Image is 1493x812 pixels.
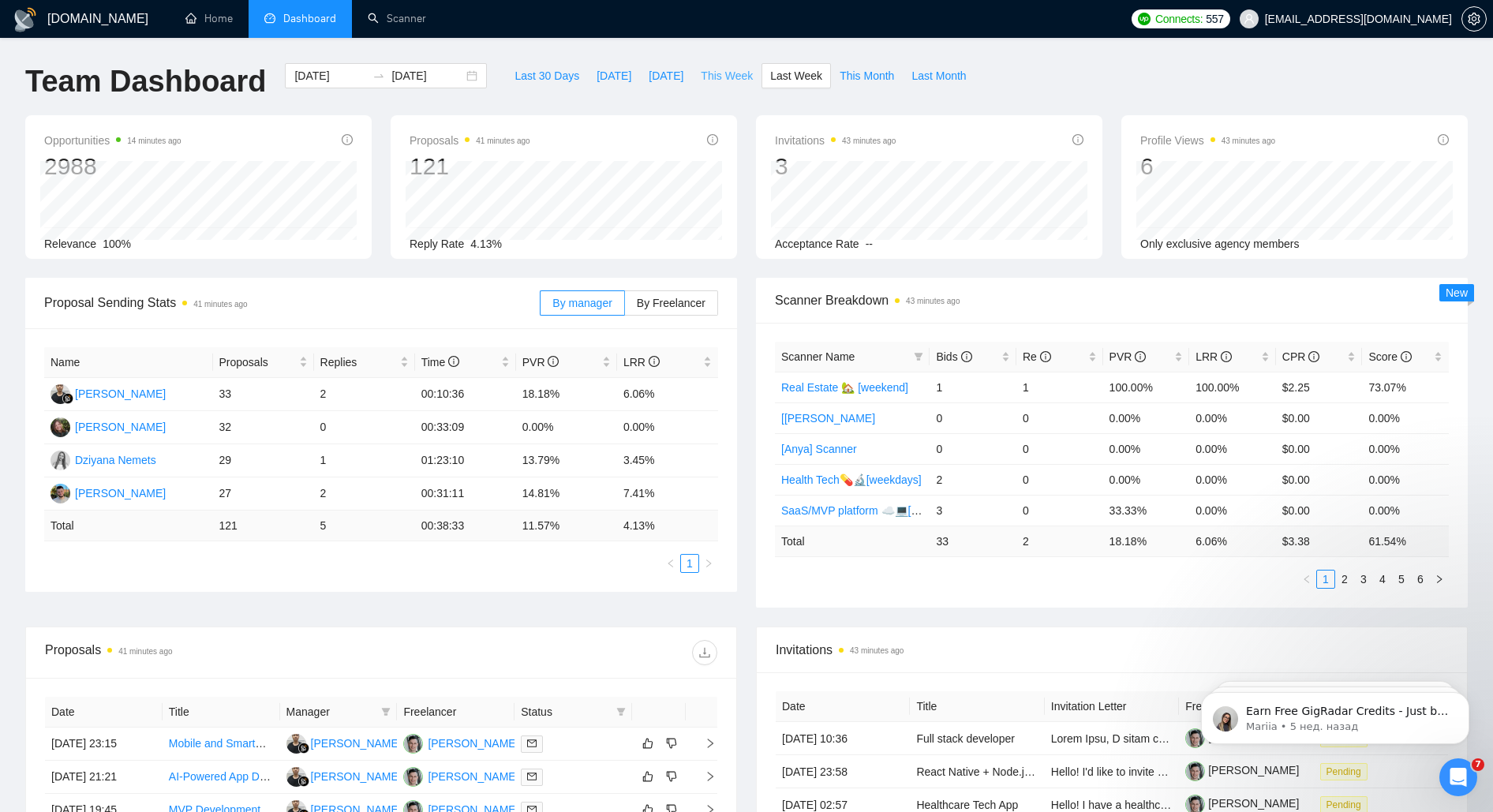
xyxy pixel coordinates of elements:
[1297,570,1316,589] li: Previous Page
[831,63,903,88] button: This Month
[1373,570,1392,589] li: 4
[213,411,314,444] td: 32
[699,554,718,573] button: right
[45,761,163,794] td: [DATE] 21:21
[311,768,402,785] div: [PERSON_NAME]
[1016,433,1103,464] td: 0
[515,67,579,84] span: Last 30 Days
[1189,495,1276,526] td: 0.00%
[775,290,1449,310] span: Scanner Breakdown
[280,697,398,728] th: Manager
[403,736,518,749] a: YN[PERSON_NAME]
[286,767,306,787] img: FG
[1446,286,1468,299] span: New
[666,559,675,568] span: left
[781,443,857,455] a: [Anya] Scanner
[916,765,1278,778] a: React Native + Node.js Expert Needed for Apple Pay & Paid App Upgrade
[51,451,70,470] img: DN
[638,767,657,786] button: like
[1189,402,1276,433] td: 0.00%
[213,444,314,477] td: 29
[1401,351,1412,362] span: info-circle
[1140,152,1275,181] div: 6
[930,526,1016,556] td: 33
[699,554,718,573] li: Next Page
[314,511,415,541] td: 5
[1103,464,1190,495] td: 0.00%
[286,736,402,749] a: FG[PERSON_NAME]
[1221,351,1232,362] span: info-circle
[1362,372,1449,402] td: 73.07%
[415,477,516,511] td: 00:31:11
[410,238,464,250] span: Reply Rate
[1461,6,1487,32] button: setting
[44,347,213,378] th: Name
[1135,351,1146,362] span: info-circle
[1189,526,1276,556] td: 6.06 %
[911,67,966,84] span: Last Month
[314,378,415,411] td: 2
[298,776,309,787] img: gigradar-bm.png
[448,356,459,367] span: info-circle
[1282,350,1319,363] span: CPR
[914,352,923,361] span: filter
[51,384,70,404] img: FG
[910,755,1044,788] td: React Native + Node.js Expert Needed for Apple Pay & Paid App Upgrade
[1072,134,1083,145] span: info-circle
[770,67,822,84] span: Last Week
[680,554,699,573] li: 1
[314,444,415,477] td: 1
[776,722,910,755] td: [DATE] 10:36
[681,555,698,572] a: 1
[1140,238,1300,250] span: Only exclusive agency members
[1103,372,1190,402] td: 100.00%
[637,297,705,309] span: By Freelancer
[44,238,96,250] span: Relevance
[45,728,163,761] td: [DATE] 23:15
[775,131,896,150] span: Invitations
[342,134,353,145] span: info-circle
[415,444,516,477] td: 01:23:10
[51,486,166,499] a: AK[PERSON_NAME]
[1103,526,1190,556] td: 18.18 %
[638,734,657,753] button: like
[213,378,314,411] td: 33
[775,526,930,556] td: Total
[44,293,540,312] span: Proposal Sending Stats
[314,477,415,511] td: 2
[264,13,275,24] span: dashboard
[127,137,181,145] time: 14 minutes ago
[1362,495,1449,526] td: 0.00%
[372,69,385,82] span: swap-right
[936,350,971,363] span: Bids
[1244,13,1255,24] span: user
[1155,10,1203,28] span: Connects:
[1354,570,1373,589] li: 3
[692,738,716,749] span: right
[761,63,831,88] button: Last Week
[397,697,515,728] th: Freelancer
[776,755,910,788] td: [DATE] 23:58
[906,297,960,305] time: 43 minutes ago
[916,732,1015,745] a: Full stack developer
[850,646,904,655] time: 43 minutes ago
[842,137,896,145] time: 43 minutes ago
[1016,372,1103,402] td: 1
[1297,570,1316,589] button: left
[617,411,718,444] td: 0.00%
[1462,13,1486,25] span: setting
[781,473,922,486] a: Health Tech💊🔬[weekdays]
[1138,13,1151,25] img: upwork-logo.png
[51,420,166,432] a: HH[PERSON_NAME]
[506,63,588,88] button: Last 30 Days
[666,770,677,783] span: dislike
[1438,134,1449,145] span: info-circle
[410,131,530,150] span: Proposals
[286,703,376,720] span: Manager
[403,767,423,787] img: YN
[1392,570,1411,589] li: 5
[1276,526,1363,556] td: $ 3.38
[283,12,336,25] span: Dashboard
[1430,570,1449,589] button: right
[1412,571,1429,588] a: 6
